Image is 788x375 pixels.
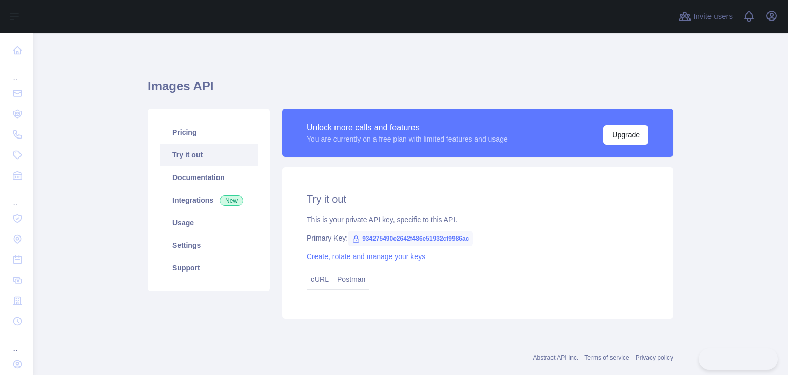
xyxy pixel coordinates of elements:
[603,125,648,145] button: Upgrade
[148,78,673,103] h1: Images API
[160,234,258,256] a: Settings
[677,8,735,25] button: Invite users
[699,348,778,370] iframe: Toggle Customer Support
[160,166,258,189] a: Documentation
[160,144,258,166] a: Try it out
[307,134,508,144] div: You are currently on a free plan with limited features and usage
[311,275,329,283] a: cURL
[8,62,25,82] div: ...
[533,354,579,361] a: Abstract API Inc.
[307,192,648,206] h2: Try it out
[160,211,258,234] a: Usage
[307,252,425,261] a: Create, rotate and manage your keys
[160,121,258,144] a: Pricing
[636,354,673,361] a: Privacy policy
[220,195,243,206] span: New
[307,214,648,225] div: This is your private API key, specific to this API.
[584,354,629,361] a: Terms of service
[160,256,258,279] a: Support
[307,233,648,243] div: Primary Key:
[160,189,258,211] a: Integrations New
[348,231,473,246] span: 934275490e2642f486e51932cf9986ac
[8,332,25,353] div: ...
[693,11,733,23] span: Invite users
[333,271,369,287] a: Postman
[8,187,25,207] div: ...
[307,122,508,134] div: Unlock more calls and features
